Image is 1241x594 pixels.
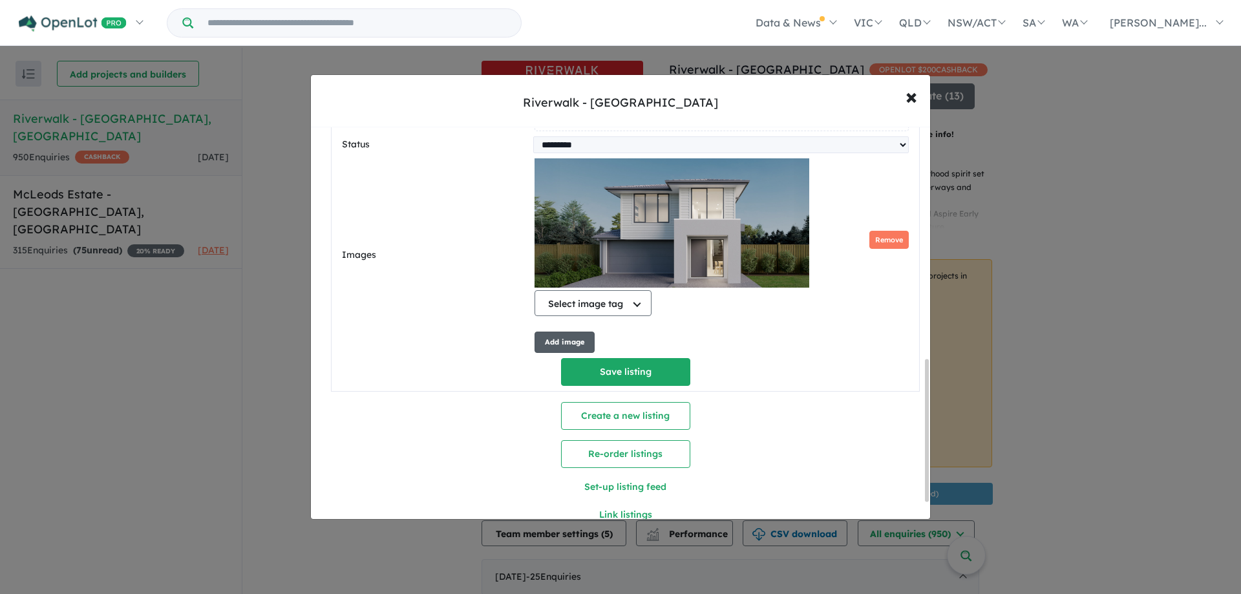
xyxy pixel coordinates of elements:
[342,137,528,153] label: Status
[478,473,773,501] button: Set-up listing feed
[1110,16,1207,29] span: [PERSON_NAME]...
[561,358,690,386] button: Save listing
[19,16,127,32] img: Openlot PRO Logo White
[196,9,518,37] input: Try estate name, suburb, builder or developer
[535,158,809,288] img: 2Q==
[478,501,773,529] button: Link listings
[561,440,690,468] button: Re-order listings
[535,332,595,353] button: Add image
[523,94,718,111] div: Riverwalk - [GEOGRAPHIC_DATA]
[342,248,529,263] label: Images
[561,402,690,430] button: Create a new listing
[906,82,917,110] span: ×
[535,290,652,316] button: Select image tag
[869,231,909,249] button: Remove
